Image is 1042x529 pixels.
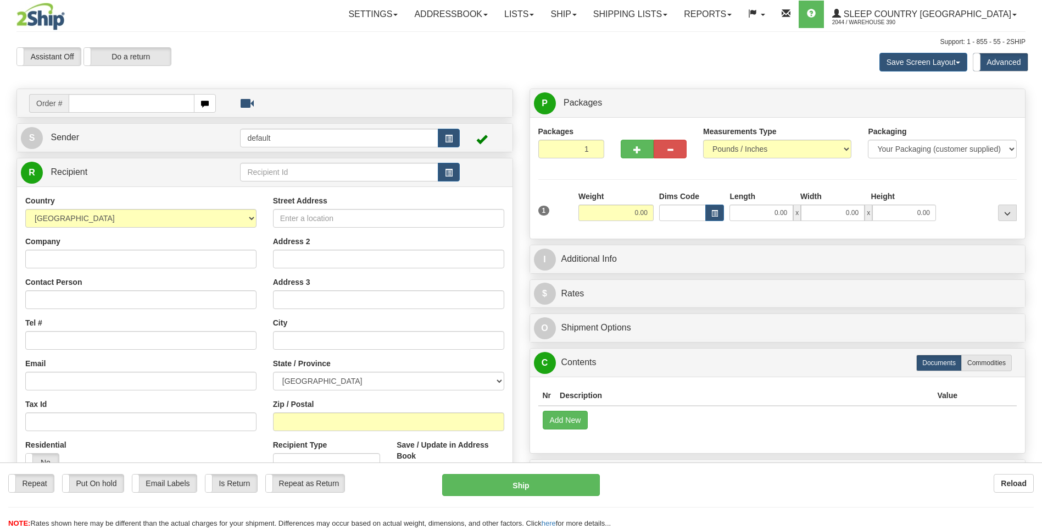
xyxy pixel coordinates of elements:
[25,399,47,410] label: Tax Id
[25,439,66,450] label: Residential
[51,167,87,177] span: Recipient
[132,475,197,492] label: Email Labels
[273,399,314,410] label: Zip / Postal
[578,191,604,202] label: Weight
[240,163,438,181] input: Recipient Id
[800,191,822,202] label: Width
[534,92,1022,114] a: P Packages
[538,385,556,406] th: Nr
[51,133,79,142] span: Sender
[17,48,81,65] label: Assistant Off
[534,283,556,305] span: $
[21,161,216,184] a: R Recipient
[994,474,1034,493] button: Reload
[543,411,588,429] button: Add New
[273,195,327,206] label: Street Address
[538,206,550,216] span: 1
[534,317,1022,339] a: OShipment Options
[868,126,906,137] label: Packaging
[25,236,60,247] label: Company
[25,277,82,288] label: Contact Person
[534,317,556,339] span: O
[879,53,967,71] button: Save Screen Layout
[793,205,801,221] span: x
[824,1,1025,28] a: Sleep Country [GEOGRAPHIC_DATA] 2044 / Warehouse 390
[659,191,699,202] label: Dims Code
[21,162,43,184] span: R
[534,249,556,271] span: I
[534,351,1022,374] a: CContents
[933,385,962,406] th: Value
[542,519,556,527] a: here
[25,317,42,328] label: Tel #
[273,209,504,228] input: Enter a location
[871,191,895,202] label: Height
[676,1,740,28] a: Reports
[397,439,504,461] label: Save / Update in Address Book
[832,17,915,28] span: 2044 / Warehouse 390
[273,277,310,288] label: Address 3
[534,352,556,374] span: C
[63,475,124,492] label: Put On hold
[340,1,406,28] a: Settings
[442,474,599,496] button: Ship
[496,1,542,28] a: Lists
[25,195,55,206] label: Country
[84,48,171,65] label: Do a return
[21,126,240,149] a: S Sender
[841,9,1011,19] span: Sleep Country [GEOGRAPHIC_DATA]
[273,439,327,450] label: Recipient Type
[273,236,310,247] label: Address 2
[542,1,584,28] a: Ship
[21,127,43,149] span: S
[205,475,257,492] label: Is Return
[26,454,59,471] label: No
[916,355,962,371] label: Documents
[1001,479,1027,488] b: Reload
[865,205,872,221] span: x
[555,385,933,406] th: Description
[240,129,438,147] input: Sender Id
[973,53,1028,71] label: Advanced
[703,126,777,137] label: Measurements Type
[538,126,574,137] label: Packages
[8,519,30,527] span: NOTE:
[273,358,331,369] label: State / Province
[961,355,1012,371] label: Commodities
[273,317,287,328] label: City
[16,37,1026,47] div: Support: 1 - 855 - 55 - 2SHIP
[266,475,344,492] label: Repeat as Return
[564,98,602,107] span: Packages
[534,283,1022,305] a: $Rates
[998,205,1017,221] div: ...
[25,358,46,369] label: Email
[534,92,556,114] span: P
[406,1,496,28] a: Addressbook
[534,248,1022,271] a: IAdditional Info
[729,191,755,202] label: Length
[16,3,65,30] img: logo2044.jpg
[29,94,69,113] span: Order #
[9,475,54,492] label: Repeat
[585,1,676,28] a: Shipping lists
